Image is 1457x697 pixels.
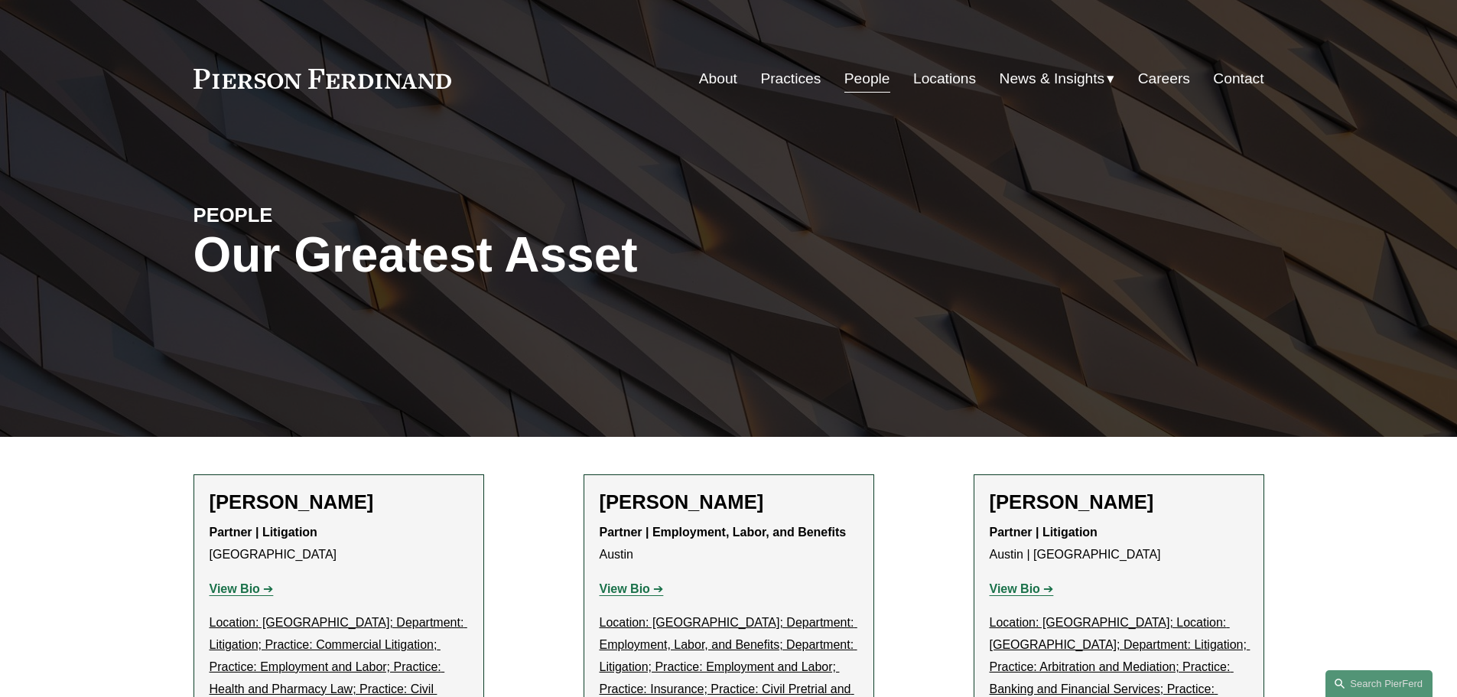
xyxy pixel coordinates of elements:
[1000,66,1105,93] span: News & Insights
[210,522,468,566] p: [GEOGRAPHIC_DATA]
[600,522,858,566] p: Austin
[913,64,976,93] a: Locations
[1213,64,1263,93] a: Contact
[990,582,1040,595] strong: View Bio
[990,582,1054,595] a: View Bio
[990,522,1248,566] p: Austin | [GEOGRAPHIC_DATA]
[990,490,1248,514] h2: [PERSON_NAME]
[194,227,907,283] h1: Our Greatest Asset
[1138,64,1190,93] a: Careers
[760,64,821,93] a: Practices
[990,526,1098,539] strong: Partner | Litigation
[1000,64,1115,93] a: folder dropdown
[210,526,317,539] strong: Partner | Litigation
[844,64,890,93] a: People
[600,582,650,595] strong: View Bio
[600,582,664,595] a: View Bio
[600,526,847,539] strong: Partner | Employment, Labor, and Benefits
[600,490,858,514] h2: [PERSON_NAME]
[1325,670,1433,697] a: Search this site
[210,582,274,595] a: View Bio
[194,203,461,227] h4: PEOPLE
[210,582,260,595] strong: View Bio
[699,64,737,93] a: About
[210,490,468,514] h2: [PERSON_NAME]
